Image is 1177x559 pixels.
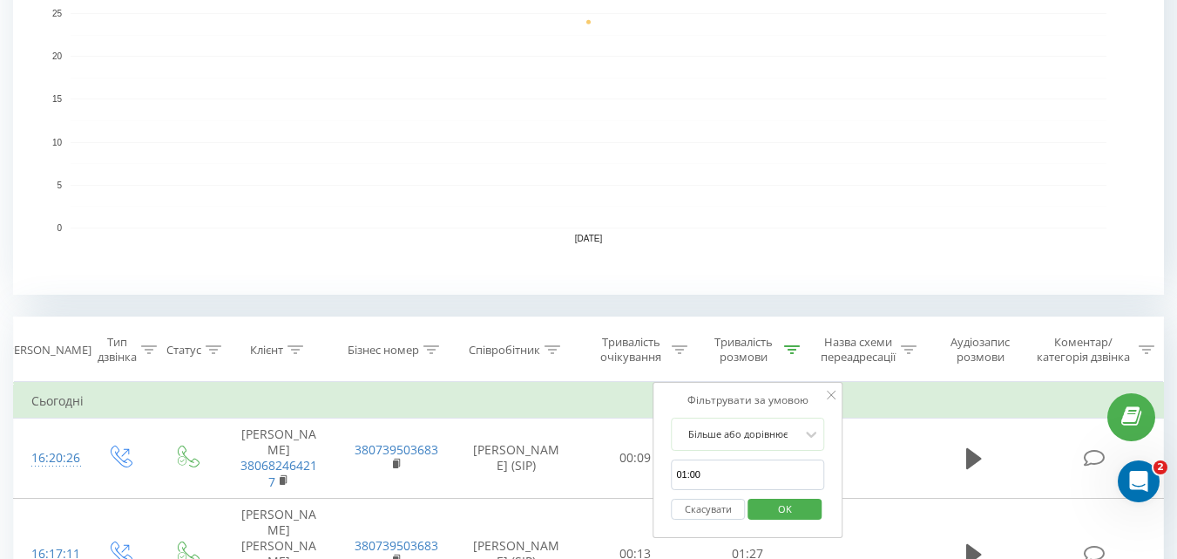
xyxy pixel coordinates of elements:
[220,419,337,499] td: [PERSON_NAME]
[52,95,63,105] text: 15
[671,460,824,490] input: 00:00
[250,343,283,358] div: Клієнт
[52,9,63,18] text: 25
[52,138,63,147] text: 10
[575,234,603,243] text: [DATE]
[820,335,896,365] div: Назва схеми переадресації
[31,441,68,475] div: 16:20:26
[348,343,419,358] div: Бізнес номер
[57,223,62,233] text: 0
[57,181,62,190] text: 5
[579,419,692,499] td: 00:09
[671,392,824,409] div: Фільтрувати за умовою
[454,419,579,499] td: [PERSON_NAME] (SIP)
[1032,335,1134,365] div: Коментар/категорія дзвінка
[240,457,317,489] a: 380682464217
[671,499,745,521] button: Скасувати
[761,495,809,522] span: OK
[166,343,201,358] div: Статус
[98,335,137,365] div: Тип дзвінка
[469,343,540,358] div: Співробітник
[3,343,91,358] div: [PERSON_NAME]
[937,335,1025,365] div: Аудіозапис розмови
[595,335,667,365] div: Тривалість очікування
[355,441,438,458] a: 380739503683
[747,499,822,521] button: OK
[707,335,780,365] div: Тривалість розмови
[52,51,63,61] text: 20
[14,384,1164,419] td: Сьогодні
[1118,460,1160,502] iframe: Intercom live chat
[1153,460,1167,474] span: 2
[355,537,438,554] a: 380739503683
